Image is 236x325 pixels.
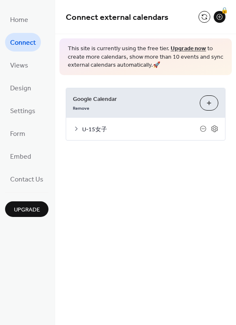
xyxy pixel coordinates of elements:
span: Upgrade [14,206,40,214]
a: Settings [5,101,40,120]
a: Contact Us [5,170,48,188]
span: Google Calendar [73,95,193,103]
span: Contact Us [10,173,43,187]
span: Design [10,82,31,95]
button: Upgrade [5,201,48,217]
span: Connect external calendars [66,9,169,26]
a: Connect [5,33,41,51]
a: Views [5,56,33,74]
span: This site is currently using the free tier. to create more calendars, show more than 10 events an... [68,45,223,70]
a: Home [5,10,33,29]
span: U-15女子 [82,125,200,134]
span: Form [10,127,25,141]
span: Views [10,59,28,73]
span: Home [10,14,28,27]
span: Connect [10,36,36,50]
a: Embed [5,147,36,165]
a: Form [5,124,30,143]
span: Settings [10,105,35,118]
span: Remove [73,105,89,111]
span: Embed [10,150,31,164]
a: Upgrade now [171,43,206,54]
a: Design [5,79,36,97]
